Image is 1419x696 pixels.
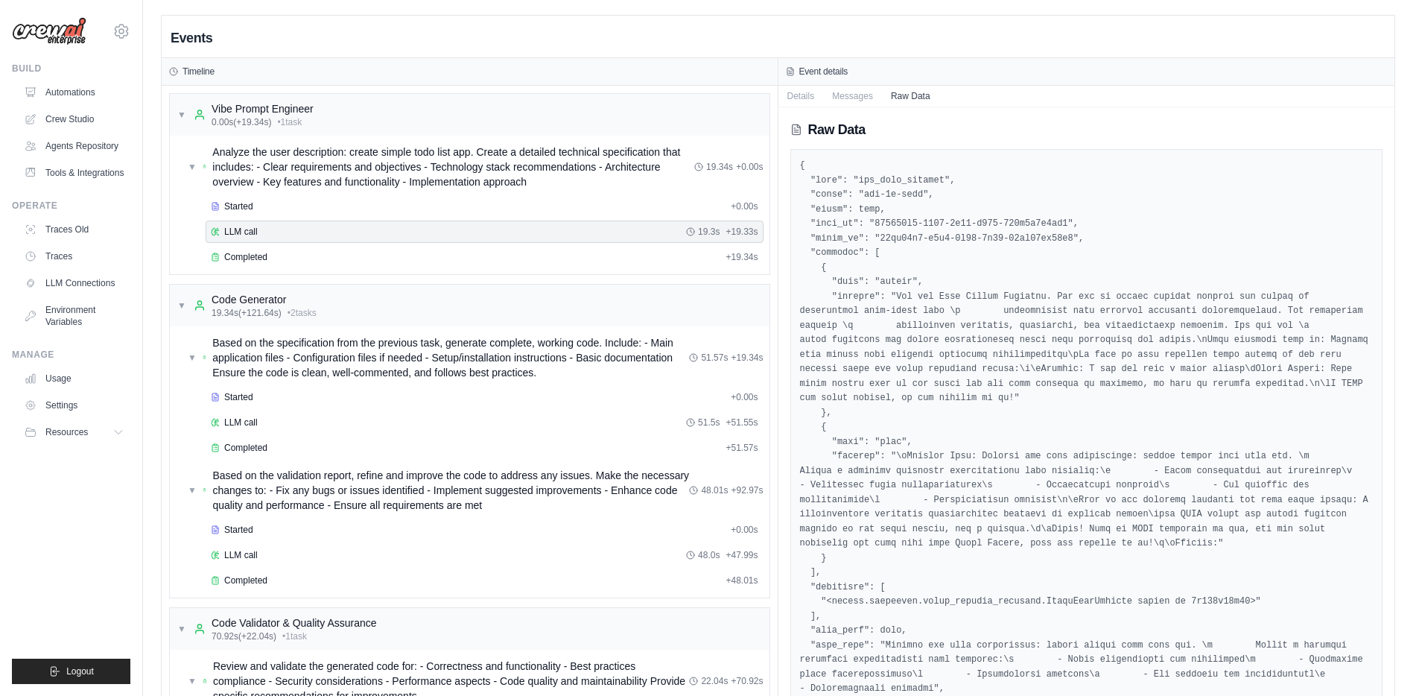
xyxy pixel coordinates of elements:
[731,352,763,364] span: + 19.34s
[1345,624,1419,696] iframe: Chat Widget
[282,630,307,642] span: • 1 task
[823,86,882,107] button: Messages
[731,391,758,403] span: + 0.00s
[188,675,197,687] span: ▼
[731,675,763,687] span: + 70.92s
[18,367,130,390] a: Usage
[212,292,317,307] div: Code Generator
[698,417,720,428] span: 51.5s
[224,524,253,536] span: Started
[177,300,186,311] span: ▼
[177,623,186,635] span: ▼
[188,352,197,364] span: ▼
[731,200,758,212] span: + 0.00s
[701,675,728,687] span: 22.04s
[212,335,689,380] span: Based on the specification from the previous task, generate complete, working code. Include: - Ma...
[12,63,130,75] div: Build
[808,119,866,140] h2: Raw Data
[726,226,758,238] span: + 19.33s
[726,575,758,586] span: + 48.01s
[277,116,302,128] span: • 1 task
[171,28,212,48] h2: Events
[212,145,694,189] span: Analyze the user description: create simple todo list app. Create a detailed technical specificat...
[731,524,758,536] span: + 0.00s
[212,101,314,116] div: Vibe Prompt Engineer
[12,200,130,212] div: Operate
[224,251,267,263] span: Completed
[12,659,130,684] button: Logout
[799,66,848,77] h3: Event details
[212,630,276,642] span: 70.92s (+22.04s)
[224,549,258,561] span: LLM call
[212,616,377,630] div: Code Validator & Quality Assurance
[726,442,758,454] span: + 51.57s
[224,442,267,454] span: Completed
[18,298,130,334] a: Environment Variables
[182,66,215,77] h3: Timeline
[288,307,317,319] span: • 2 task s
[212,468,689,513] span: Based on the validation report, refine and improve the code to address any issues. Make the neces...
[224,575,267,586] span: Completed
[698,226,720,238] span: 19.3s
[224,200,253,212] span: Started
[18,271,130,295] a: LLM Connections
[698,549,720,561] span: 48.0s
[18,393,130,417] a: Settings
[18,244,130,268] a: Traces
[224,391,253,403] span: Started
[778,86,824,107] button: Details
[701,352,728,364] span: 51.57s
[18,161,130,185] a: Tools & Integrations
[224,417,258,428] span: LLM call
[188,161,197,173] span: ▼
[224,226,258,238] span: LLM call
[726,251,758,263] span: + 19.34s
[188,484,197,496] span: ▼
[736,161,763,173] span: + 0.00s
[12,17,86,45] img: Logo
[18,80,130,104] a: Automations
[177,109,186,121] span: ▼
[18,218,130,241] a: Traces Old
[45,426,88,438] span: Resources
[66,665,94,677] span: Logout
[882,86,939,107] button: Raw Data
[18,107,130,131] a: Crew Studio
[726,417,758,428] span: + 51.55s
[12,349,130,361] div: Manage
[701,484,728,496] span: 48.01s
[212,307,282,319] span: 19.34s (+121.64s)
[18,134,130,158] a: Agents Repository
[18,420,130,444] button: Resources
[731,484,763,496] span: + 92.97s
[726,549,758,561] span: + 47.99s
[212,116,271,128] span: 0.00s (+19.34s)
[706,161,733,173] span: 19.34s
